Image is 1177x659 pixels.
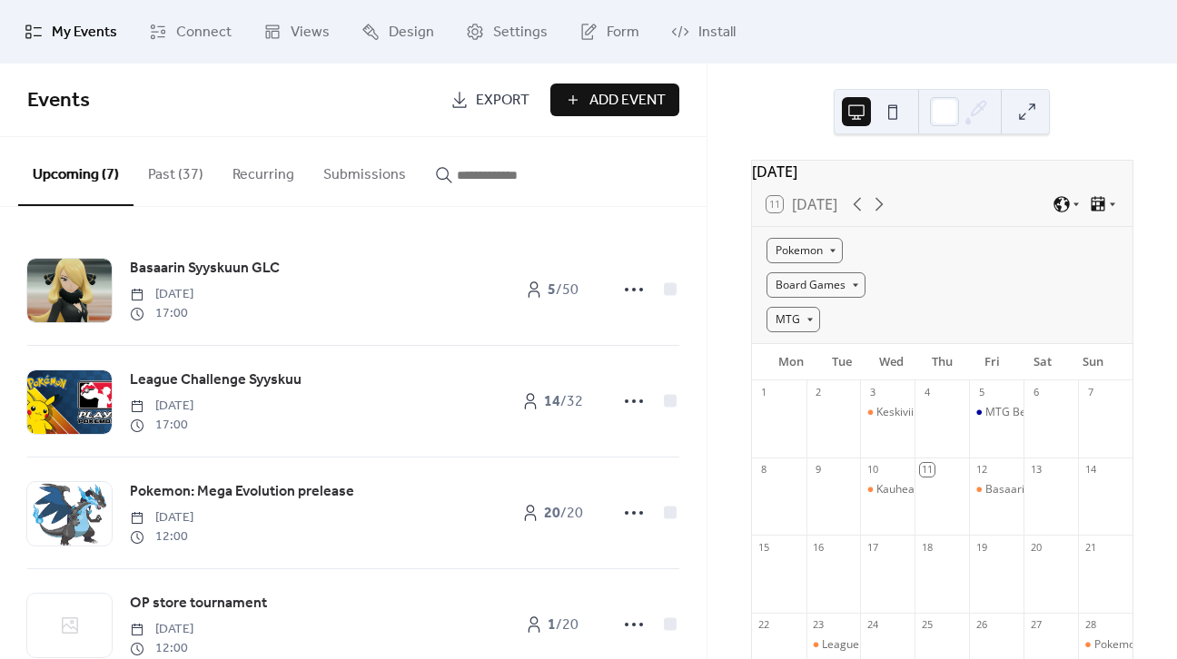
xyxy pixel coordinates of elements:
div: 19 [974,540,988,554]
button: Submissions [309,137,420,204]
button: Add Event [550,84,679,116]
a: OP store tournament [130,592,267,615]
span: / 32 [544,391,583,413]
div: 25 [920,618,934,632]
div: League Challenge Syyskuu [806,637,861,653]
div: 28 [1083,618,1097,632]
a: Pokemon: Mega Evolution prelease [130,480,354,504]
div: 12 [974,463,988,477]
div: 16 [812,540,826,554]
span: Install [698,22,736,44]
a: Settings [452,7,561,56]
span: Export [476,90,529,112]
span: 12:00 [130,527,193,546]
span: League Challenge Syyskuu [130,369,302,391]
span: / 20 [544,503,583,525]
div: Keskiviikko Komentaja Kekkerit [876,405,1032,420]
span: Connect [176,22,232,44]
div: 5 [974,386,988,399]
a: Basaarin Syyskuun GLC [130,257,280,280]
div: 3 [865,386,879,399]
div: 20 [1029,540,1043,554]
div: 6 [1029,386,1043,399]
a: 1/20 [507,608,598,641]
div: 4 [920,386,934,399]
span: [DATE] [130,285,193,304]
div: Sun [1068,344,1118,380]
span: 17:00 [130,304,193,323]
span: Settings [493,22,548,44]
div: 9 [812,463,826,477]
div: 26 [974,618,988,632]
div: 7 [1083,386,1097,399]
a: Form [566,7,653,56]
a: My Events [11,7,131,56]
div: 13 [1029,463,1043,477]
b: 5 [548,276,556,304]
b: 14 [544,388,560,416]
div: 27 [1029,618,1043,632]
div: 18 [920,540,934,554]
button: Upcoming (7) [18,137,134,206]
b: 20 [544,499,560,527]
div: 2 [812,386,826,399]
div: 10 [865,463,879,477]
span: Events [27,81,90,121]
div: 8 [757,463,771,477]
div: Basaarin Syyskuun GLC [969,482,1024,497]
div: 24 [865,618,879,632]
div: Pokemon: Mega Evolution prelease [1078,637,1132,653]
a: Install [658,7,749,56]
div: Keskiviikko Komentaja Kekkerit [860,405,915,420]
span: Pokemon: Mega Evolution prelease [130,481,354,503]
a: Design [348,7,448,56]
span: Basaarin Syyskuun GLC [130,258,280,280]
b: 1 [548,611,556,639]
span: My Events [52,22,117,44]
div: Mon [767,344,816,380]
button: Recurring [218,137,309,204]
button: Past (37) [134,137,218,204]
span: [DATE] [130,508,193,527]
span: [DATE] [130,620,193,639]
span: 12:00 [130,639,193,658]
span: Form [607,22,639,44]
div: 15 [757,540,771,554]
div: MTG Beta testing Commander Night! [985,405,1172,420]
div: 22 [757,618,771,632]
span: OP store tournament [130,593,267,615]
div: Sat [1017,344,1067,380]
div: 17 [865,540,879,554]
div: Kauheat Komentaja Kekkerit [860,482,915,497]
div: 14 [1083,463,1097,477]
span: / 20 [548,615,579,636]
div: 23 [812,618,826,632]
div: Kauheat Komentaja Kekkerit [876,482,1019,497]
span: / 50 [548,280,579,301]
span: Add Event [589,90,666,112]
span: [DATE] [130,397,193,416]
div: Wed [866,344,916,380]
div: Tue [816,344,866,380]
span: 17:00 [130,416,193,435]
div: Thu [917,344,967,380]
span: Views [291,22,330,44]
a: 14/32 [507,385,598,418]
a: Views [250,7,343,56]
span: Design [389,22,434,44]
div: Fri [967,344,1017,380]
div: 11 [920,463,934,477]
div: 21 [1083,540,1097,554]
a: 5/50 [507,273,598,306]
a: 20/20 [507,497,598,529]
div: MTG Beta testing Commander Night! [969,405,1024,420]
div: League Challenge Syyskuu [822,637,956,653]
div: Basaarin Syyskuun GLC [985,482,1104,497]
a: Export [437,84,543,116]
a: Connect [135,7,245,56]
a: League Challenge Syyskuu [130,369,302,392]
div: [DATE] [752,161,1132,182]
div: 1 [757,386,771,399]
